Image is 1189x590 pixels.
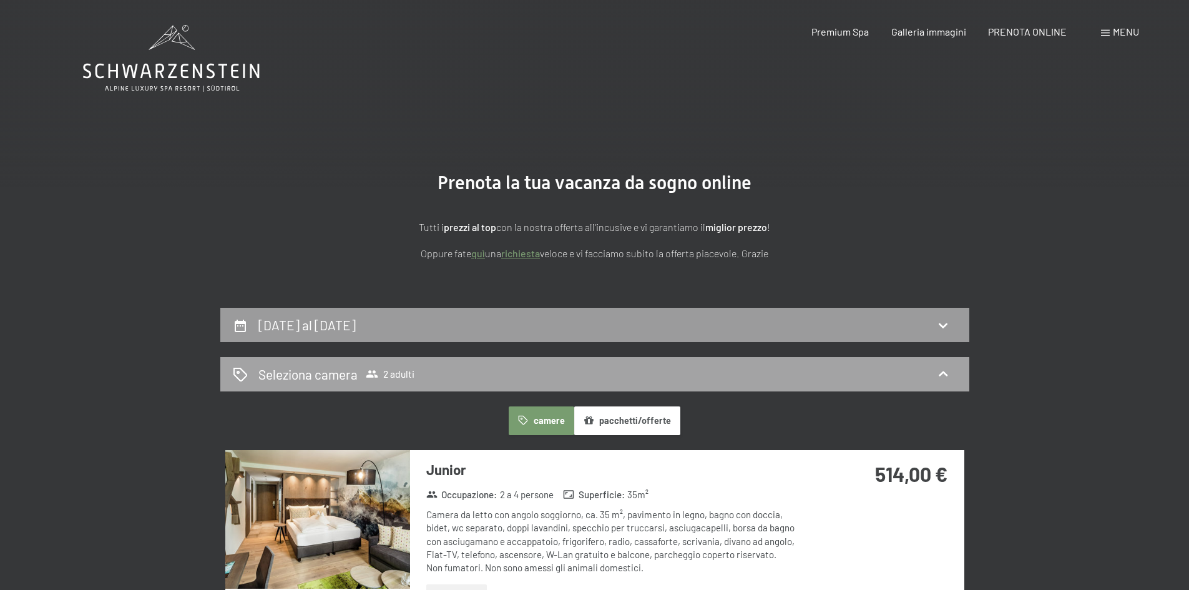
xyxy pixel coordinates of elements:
[627,488,648,501] span: 35 m²
[500,488,554,501] span: 2 a 4 persone
[438,172,751,194] span: Prenota la tua vacanza da sogno online
[811,26,869,37] a: Premium Spa
[509,406,574,435] button: camere
[444,221,496,233] strong: prezzi al top
[471,247,485,259] a: quì
[258,365,358,383] h2: Seleziona camera
[426,508,798,574] div: Camera da letto con angolo soggiorno, ca. 35 m², pavimento in legno, bagno con doccia, bidet, wc ...
[574,406,680,435] button: pacchetti/offerte
[366,368,414,380] span: 2 adulti
[875,462,947,486] strong: 514,00 €
[988,26,1067,37] a: PRENOTA ONLINE
[426,460,798,479] h3: Junior
[563,488,625,501] strong: Superficie :
[258,317,356,333] h2: [DATE] al [DATE]
[891,26,966,37] a: Galleria immagini
[426,488,497,501] strong: Occupazione :
[1113,26,1139,37] span: Menu
[283,219,907,235] p: Tutti i con la nostra offerta all'incusive e vi garantiamo il !
[501,247,540,259] a: richiesta
[705,221,767,233] strong: miglior prezzo
[225,450,410,589] img: mss_renderimg.php
[283,245,907,262] p: Oppure fate una veloce e vi facciamo subito la offerta piacevole. Grazie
